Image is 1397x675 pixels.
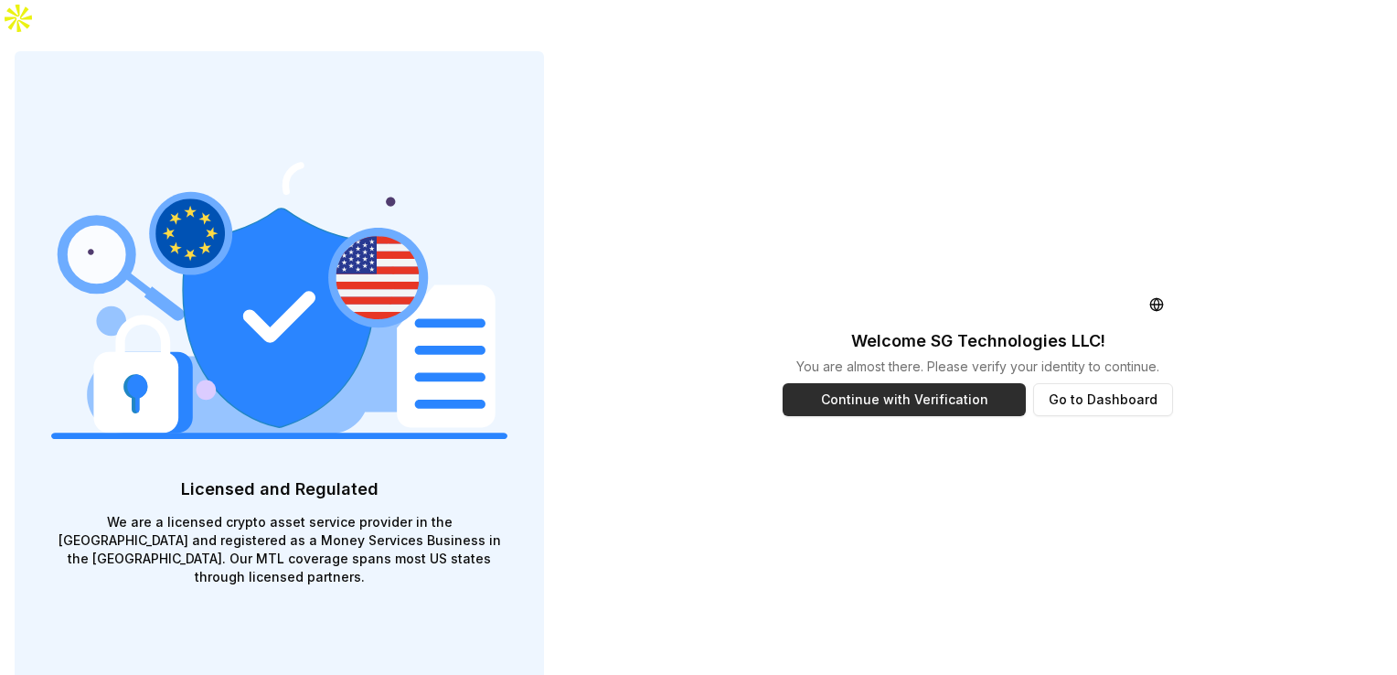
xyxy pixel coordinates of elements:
[51,513,507,586] p: We are a licensed crypto asset service provider in the [GEOGRAPHIC_DATA] and registered as a Mone...
[796,358,1159,376] p: You are almost there. Please verify your identity to continue.
[851,328,1105,354] p: Welcome SG Technologies LLC !
[51,477,507,502] p: Licensed and Regulated
[1033,383,1173,416] button: Go to Dashboard
[783,383,1025,416] button: Continue with Verification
